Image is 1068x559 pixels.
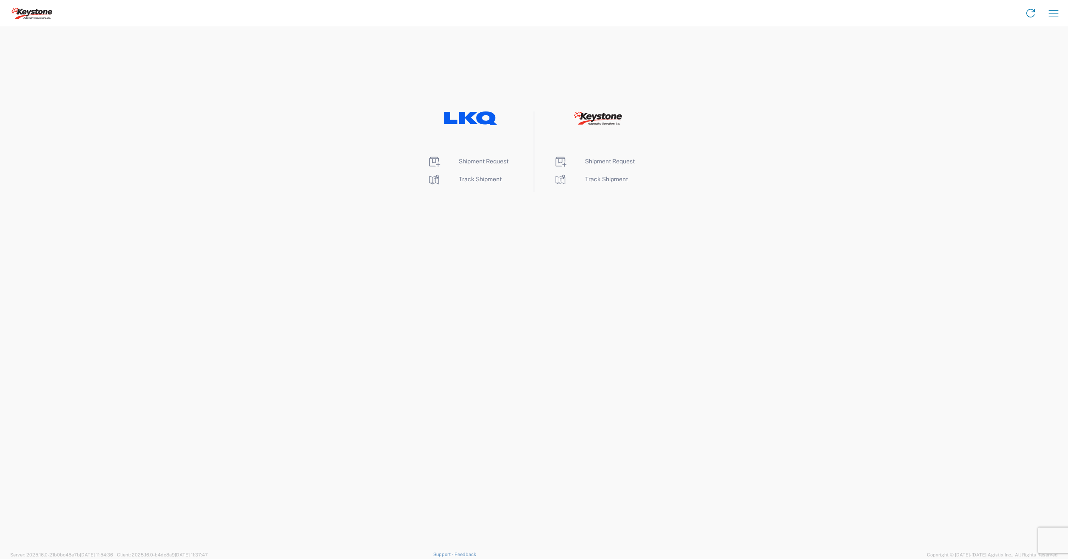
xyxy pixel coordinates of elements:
span: Client: 2025.16.0-b4dc8a9 [117,552,208,557]
span: Track Shipment [459,176,502,183]
span: Copyright © [DATE]-[DATE] Agistix Inc., All Rights Reserved [927,551,1058,559]
span: Track Shipment [585,176,628,183]
span: [DATE] 11:37:47 [175,552,208,557]
span: Shipment Request [459,158,508,165]
a: Shipment Request [427,158,508,165]
span: [DATE] 11:54:36 [80,552,113,557]
a: Shipment Request [554,158,635,165]
span: Shipment Request [585,158,635,165]
a: Support [433,552,454,557]
a: Track Shipment [554,176,628,183]
span: Server: 2025.16.0-21b0bc45e7b [10,552,113,557]
a: Feedback [454,552,476,557]
a: Track Shipment [427,176,502,183]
